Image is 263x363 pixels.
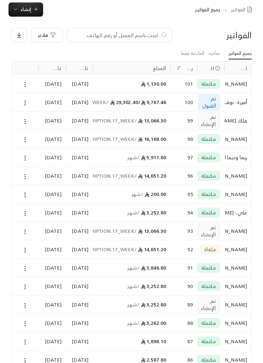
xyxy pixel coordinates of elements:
span: تم الإنشاء [201,224,216,238]
div: تاريخ الإنشاء [79,64,88,73]
div: [DATE] [43,130,61,148]
div: 98 [175,130,193,148]
div: 3,252.80 [97,203,166,221]
span: مكتملة [201,319,216,327]
span: تم الإنشاء [201,298,216,312]
div: [DATE] [43,332,61,350]
div: [DATE] [43,314,61,332]
div: [DATE] [43,277,61,295]
button: فلاتر [31,28,63,42]
p: جميع الفواتير [195,6,221,13]
div: 94 [175,203,193,221]
div: فلك [PERSON_NAME] [229,111,247,129]
div: 101 [175,75,193,93]
div: [DATE] [70,295,88,313]
div: 3,846.80 [97,259,166,277]
div: [DATE] [70,167,88,185]
div: 29,302.40 [97,93,166,111]
span: مكتملة [201,191,216,198]
input: ابحث باسم العميل أو رقم الهاتف [72,31,158,39]
div: [PERSON_NAME] [229,240,247,258]
span: / شهر [127,208,139,217]
div: 91 [175,259,193,277]
div: [DATE] [70,185,88,203]
div: [DATE] [43,93,61,111]
div: [DATE] [43,185,61,203]
span: / INVOICES.SUBSCRIPTION.17_WEEK [52,245,136,254]
button: Sort [175,64,183,72]
span: مكتملة [201,154,216,161]
span: مكتملة [201,338,216,345]
span: مكتملة [201,172,216,179]
div: الفواتير [197,29,252,41]
div: [PERSON_NAME] [229,314,247,332]
div: 100 [175,93,193,111]
div: [PERSON_NAME] [229,167,247,185]
div: [DATE] [43,222,61,240]
div: [DATE] [70,314,88,332]
div: [DATE] [43,203,61,221]
span: إنشاء [21,5,31,13]
div: 87 [175,332,193,350]
div: [DATE] [70,130,88,148]
span: مكتملة [201,80,216,87]
div: 3,252.80 [97,277,166,295]
a: جميع الفواتير [229,48,252,59]
span: مكتملة [201,136,216,143]
a: الفواتير [231,6,255,13]
div: [DATE] [43,148,61,166]
div: 92 [175,240,193,258]
div: 90 [175,277,193,295]
div: 96 [175,167,193,185]
div: [DATE] [43,75,61,93]
div: 14,651.20 [97,167,166,185]
div: [PERSON_NAME] [229,295,247,313]
div: [DATE] [70,75,88,93]
div: 95 [175,185,193,203]
div: [DATE] [70,240,88,258]
div: 200.00 [97,185,166,203]
a: متأخرة [209,48,220,59]
span: 9,767.46 / [138,98,166,106]
span: مكتملة [201,283,216,290]
span: / INVOICES.SUBSCRIPTION.17_WEEK [52,171,136,180]
div: 13,066.30 [97,111,166,129]
div: [PERSON_NAME] [229,185,247,203]
a: القادمة فقط [181,48,204,59]
div: تاريخ التحديث [52,64,61,73]
div: [DATE] [43,167,61,185]
div: 89 [175,295,193,313]
div: 5,911.60 [97,148,166,166]
span: تم القبول [202,95,216,109]
div: 88 [175,314,193,332]
div: [DATE] [70,203,88,221]
div: [DATE] [70,148,88,166]
span: / شهر [127,263,139,272]
span: مكتملة [201,264,216,271]
span: / INVOICES.SUBSCRIPTION.17_WEEK [52,134,136,143]
div: [DATE] [43,111,61,129]
div: [DATE] [70,111,88,129]
div: علي - [PERSON_NAME] [229,203,247,221]
div: [PERSON_NAME] [229,222,247,240]
div: 93 [175,222,193,240]
div: 13,066.30 [97,222,166,240]
div: [PERSON_NAME] [229,332,247,350]
div: [PERSON_NAME] [229,75,247,93]
div: 3,252.80 [97,295,166,313]
div: 1,130.00 [97,75,166,93]
span: / شهر [127,300,139,309]
div: ريما وديما الحيبل [229,148,247,166]
span: / شهر [127,282,139,290]
span: / INVOICES.SUBSCRIPTION.17_WEEK [52,226,136,235]
span: مكتملة [201,209,216,216]
div: اسم العميل [238,64,247,73]
div: 97 [175,148,193,166]
div: المبلغ [153,64,166,73]
div: 16,168.00 [97,130,166,148]
div: [PERSON_NAME] [229,259,247,277]
div: [DATE] [43,240,61,258]
div: 14,651.20 [97,240,166,258]
div: [DATE] [70,222,88,240]
div: [DATE] [70,277,88,295]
